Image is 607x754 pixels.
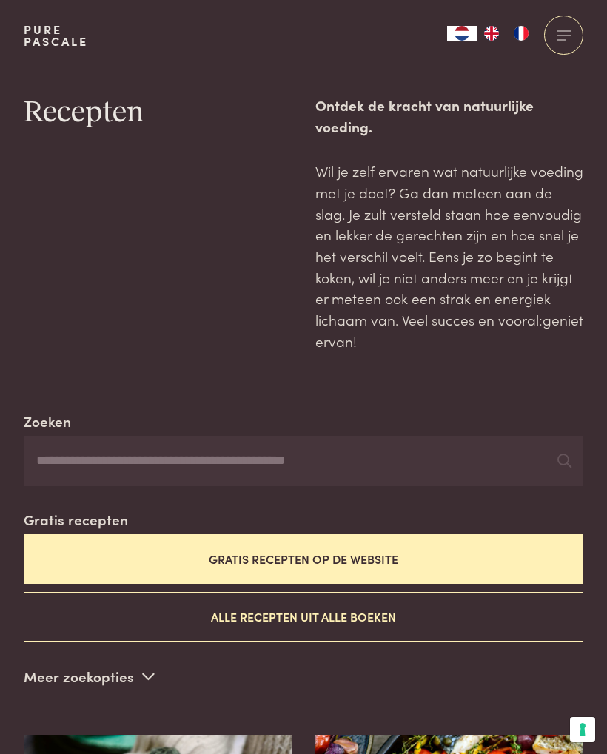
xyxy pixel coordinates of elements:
[24,95,292,132] h1: Recepten
[447,26,536,41] aside: Language selected: Nederlands
[477,26,506,41] a: EN
[24,411,71,432] label: Zoeken
[24,509,128,531] label: Gratis recepten
[570,717,595,742] button: Uw voorkeuren voor toestemming voor trackingtechnologieën
[447,26,477,41] div: Language
[24,592,583,642] button: Alle recepten uit alle boeken
[506,26,536,41] a: FR
[24,534,583,584] button: Gratis recepten op de website
[24,24,88,47] a: PurePascale
[24,665,155,687] p: Meer zoekopties
[315,95,534,136] strong: Ontdek de kracht van natuurlijke voeding.
[315,161,583,351] p: Wil je zelf ervaren wat natuurlijke voeding met je doet? Ga dan meteen aan de slag. Je zult verst...
[447,26,477,41] a: NL
[477,26,536,41] ul: Language list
